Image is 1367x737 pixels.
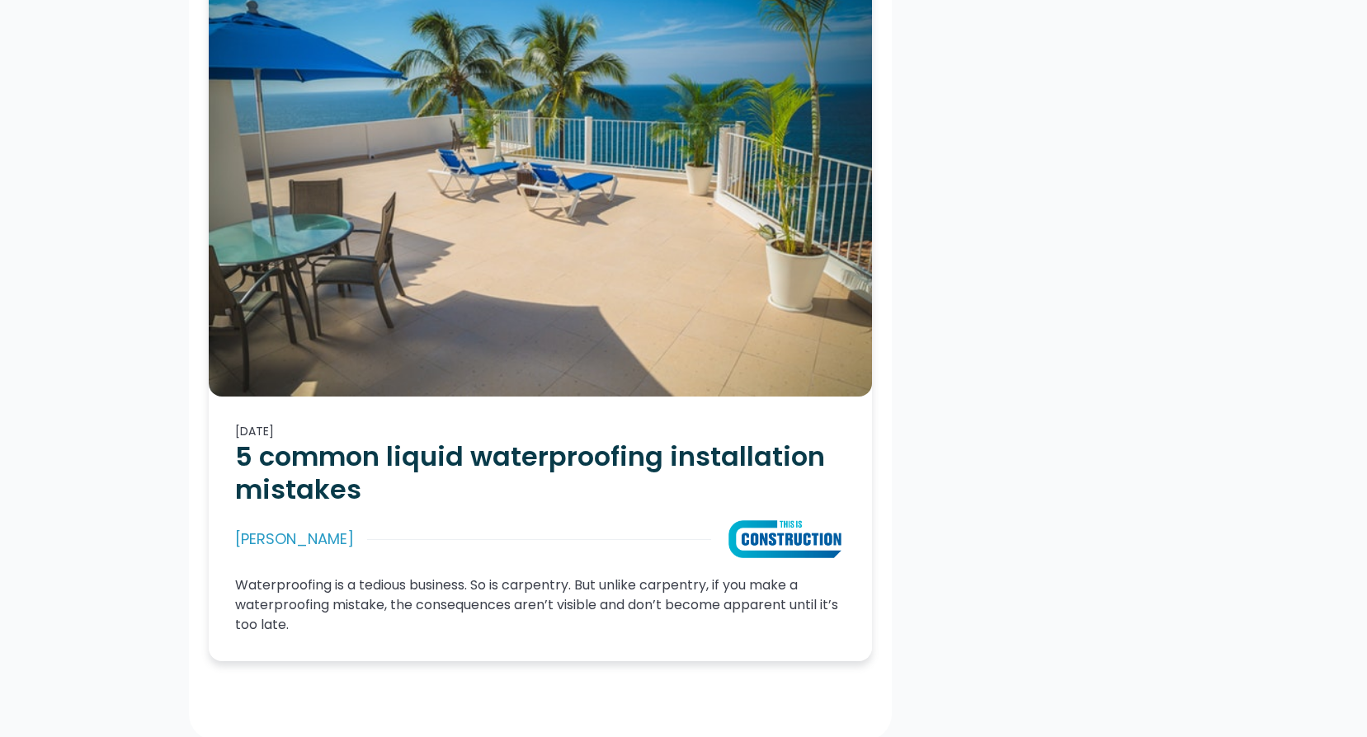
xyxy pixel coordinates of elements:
[235,423,846,440] div: [DATE]
[235,526,354,552] div: [PERSON_NAME]
[235,440,846,506] h2: 5 common liquid waterproofing installation mistakes
[235,575,846,635] p: Waterproofing is a tedious business. So is carpentry. But unlike carpentry, if you make a waterpr...
[724,516,846,562] img: 5 common liquid waterproofing installation mistakes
